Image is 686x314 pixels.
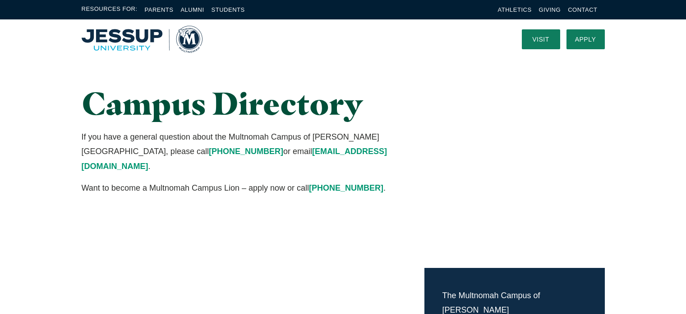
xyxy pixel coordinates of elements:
a: Contact [568,6,597,13]
h1: Campus Directory [82,86,425,121]
a: Students [212,6,245,13]
a: Apply [566,29,605,49]
p: Want to become a Multnomah Campus Lion – apply now or call . [82,181,425,195]
a: [EMAIL_ADDRESS][DOMAIN_NAME] [82,147,387,170]
a: Giving [539,6,561,13]
p: If you have a general question about the Multnomah Campus of [PERSON_NAME][GEOGRAPHIC_DATA], plea... [82,130,425,173]
a: [PHONE_NUMBER] [309,183,383,192]
a: Athletics [498,6,532,13]
a: [PHONE_NUMBER] [209,147,283,156]
a: Visit [522,29,560,49]
a: Home [82,26,203,53]
img: Multnomah University Logo [82,26,203,53]
a: Parents [145,6,174,13]
a: Alumni [180,6,204,13]
span: Resources For: [82,5,138,15]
